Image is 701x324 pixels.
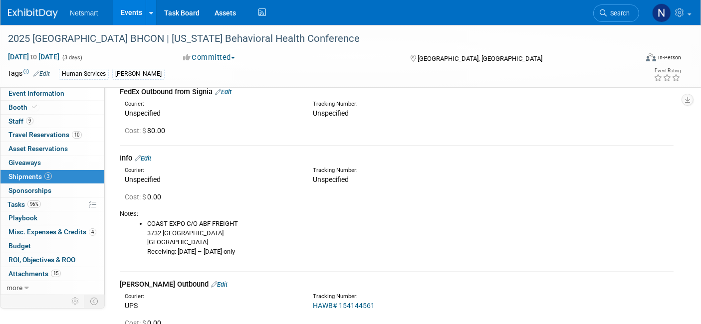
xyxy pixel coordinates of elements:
[7,52,60,61] span: [DATE] [DATE]
[8,256,75,264] span: ROI, Objectives & ROO
[125,293,298,301] div: Courier:
[72,131,82,139] span: 10
[0,253,104,267] a: ROI, Objectives & ROO
[180,52,239,63] button: Committed
[313,166,533,174] div: Tracking Number:
[8,8,58,18] img: ExhibitDay
[120,279,674,290] div: [PERSON_NAME] Outbound
[125,193,147,201] span: Cost: $
[0,267,104,281] a: Attachments15
[89,228,96,236] span: 4
[7,200,41,208] span: Tasks
[0,142,104,156] a: Asset Reservations
[112,69,165,79] div: [PERSON_NAME]
[8,117,33,125] span: Staff
[8,131,82,139] span: Travel Reservations
[32,104,37,110] i: Booth reservation complete
[211,281,228,288] a: Edit
[654,68,681,73] div: Event Rating
[8,172,52,180] span: Shipments
[125,301,298,311] div: UPS
[8,214,37,222] span: Playbook
[0,128,104,142] a: Travel Reservations10
[135,155,151,162] a: Edit
[652,3,671,22] img: Nina Finn
[125,100,298,108] div: Courier:
[125,166,298,174] div: Courier:
[125,108,298,118] div: Unspecified
[26,117,33,125] span: 9
[593,4,639,22] a: Search
[313,109,349,117] span: Unspecified
[313,175,349,183] span: Unspecified
[120,87,674,97] div: FedEx Outbound from Signia
[8,103,39,111] span: Booth
[8,242,31,250] span: Budget
[8,270,61,278] span: Attachments
[70,9,98,17] span: Netsmart
[4,30,624,48] div: 2025 [GEOGRAPHIC_DATA] BHCON | [US_STATE] Behavioral Health Conference
[0,101,104,114] a: Booth
[607,9,630,17] span: Search
[646,53,656,61] img: Format-Inperson.png
[0,211,104,225] a: Playbook
[125,127,147,135] span: Cost: $
[120,153,674,163] div: Info
[0,170,104,183] a: Shipments3
[125,127,169,135] span: 80.00
[8,145,68,153] span: Asset Reservations
[33,70,50,77] a: Edit
[313,302,375,310] a: HAWB# 154144561
[215,88,232,96] a: Edit
[29,53,38,61] span: to
[8,186,51,194] span: Sponsorships
[0,198,104,211] a: Tasks96%
[0,115,104,128] a: Staff9
[7,68,50,80] td: Tags
[8,159,41,166] span: Giveaways
[581,52,681,67] div: Event Format
[44,172,52,180] span: 3
[6,284,22,292] span: more
[0,281,104,295] a: more
[8,89,64,97] span: Event Information
[0,239,104,253] a: Budget
[0,87,104,100] a: Event Information
[8,228,96,236] span: Misc. Expenses & Credits
[313,293,533,301] div: Tracking Number:
[61,54,82,61] span: (3 days)
[313,100,533,108] div: Tracking Number:
[658,54,681,61] div: In-Person
[59,69,109,79] div: Human Services
[27,200,41,208] span: 96%
[51,270,61,277] span: 15
[0,225,104,239] a: Misc. Expenses & Credits4
[0,156,104,169] a: Giveaways
[125,193,165,201] span: 0.00
[120,209,674,218] div: Notes:
[0,184,104,197] a: Sponsorships
[84,295,105,308] td: Toggle Event Tabs
[67,295,84,308] td: Personalize Event Tab Strip
[125,174,298,184] div: Unspecified
[418,55,542,62] span: [GEOGRAPHIC_DATA], [GEOGRAPHIC_DATA]
[147,219,674,256] li: COAST EXPO C/O ABF FREIGHT 3732 [GEOGRAPHIC_DATA] [GEOGRAPHIC_DATA] Receiving: [DATE] – [DATE] only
